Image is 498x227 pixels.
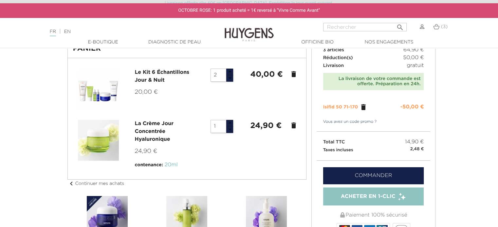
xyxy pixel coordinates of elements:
[323,63,344,68] span: Livraison
[317,119,377,125] a: Vous avez un code promo ?
[400,103,424,111] div: -50,00 €
[135,148,157,154] span: 24,90 €
[290,70,298,78] a: delete
[407,62,424,70] span: gratuit
[323,167,424,184] a: Commander
[403,46,424,54] span: 64,90 €
[165,162,178,168] span: 20ml
[73,45,301,53] h1: Panier
[78,120,119,161] img: La Crème Jour Concentrée Hyaluronique
[405,138,424,146] span: 14,90 €
[135,163,163,167] span: contenance:
[78,69,119,109] img: Le Kit 6 Échantillons Jour & Nuit
[396,22,404,29] i: 
[323,56,353,60] span: Réduction(s)
[250,71,283,78] strong: 40,00 €
[394,21,406,30] button: 
[67,181,124,186] a: chevron_leftContinuer mes achats
[323,105,358,109] span: Isifid 50 71-170
[225,17,274,42] img: Huygens
[433,24,448,29] a: (3)
[410,146,424,153] small: 2,48 €
[142,39,207,46] a: Diagnostic de peau
[70,39,136,46] a: E-Boutique
[50,29,56,36] a: FR
[135,89,158,95] span: 20,00 €
[323,23,407,31] input: Rechercher
[326,76,421,87] div: La livraison de votre commande est offerte. Préparation en 24h.
[340,212,345,218] img: Paiement 100% sécurisé
[135,70,190,83] a: Le Kit 6 Échantillons Jour & Nuit
[250,122,282,130] strong: 24,90 €
[135,121,174,142] a: La Crème Jour Concentrée Hyaluronique
[323,209,424,222] div: Paiement 100% sécurisé
[323,148,353,152] small: Taxes incluses
[360,103,367,111] a: 
[403,54,424,62] span: 50,00 €
[46,28,203,36] div: |
[285,39,350,46] a: Officine Bio
[323,140,345,144] span: Total TTC
[356,39,422,46] a: Nos engagements
[67,180,75,187] i: chevron_left
[290,122,298,129] a: delete
[64,29,71,34] a: EN
[323,48,344,52] span: 3 articles
[441,24,448,29] span: (3)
